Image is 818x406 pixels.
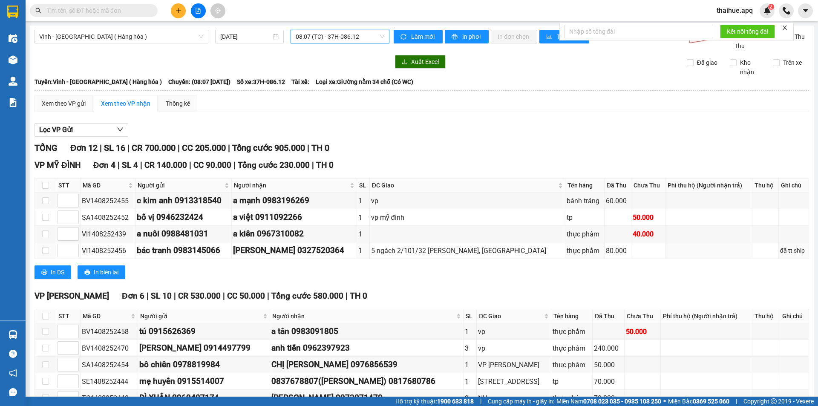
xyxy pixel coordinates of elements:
span: TH 0 [350,291,367,301]
span: CC 90.000 [193,160,231,170]
div: thực phẩm [567,245,603,256]
span: Đã giao [694,58,721,67]
span: 2 [769,4,772,10]
img: warehouse-icon [9,330,17,339]
div: Xem theo VP gửi [42,99,86,108]
td: SA1408252454 [81,357,138,373]
div: BV1408252470 [82,343,136,354]
div: a kiên 0967310082 [233,227,355,240]
div: TC1408252440 [82,393,136,403]
span: Người gửi [140,311,261,321]
span: | [127,143,130,153]
span: SL 16 [104,143,125,153]
th: Chưa Thu [625,309,660,323]
div: 70.000 [594,376,623,387]
div: tp [553,376,591,387]
span: thaihue.apq [710,5,760,16]
div: anh tiến 0962397923 [271,342,462,354]
span: download [402,59,408,66]
span: 08:07 (TC) - 37H-086.12 [296,30,384,43]
div: 1 [465,326,475,337]
div: bô chiên 0978819984 [139,358,268,371]
th: STT [56,179,81,193]
span: search [35,8,41,14]
span: CR 530.000 [178,291,221,301]
span: CC 205.000 [182,143,226,153]
span: plus [176,8,181,14]
div: tp [567,212,603,223]
span: VP MỸ ĐÌNH [35,160,81,170]
th: Ghi chú [780,309,809,323]
div: 2 [465,393,475,403]
div: SA1408252452 [82,212,134,223]
span: file-add [195,8,201,14]
span: Đơn 12 [70,143,98,153]
span: Tổng cước 905.000 [232,143,305,153]
div: vp [371,196,564,206]
span: Người nhận [234,181,348,190]
img: logo-vxr [7,6,18,18]
span: In phơi [462,32,482,41]
div: thực phẩm [553,393,591,403]
div: thực phẩm [567,229,603,239]
span: printer [84,269,90,276]
button: bar-chartThống kê [539,30,589,43]
img: phone-icon [783,7,790,14]
th: Chưa Thu [631,179,665,193]
span: Vinh - Hà Nội ( Hàng hóa ) [39,30,203,43]
div: 1 [465,376,475,387]
span: | [480,397,481,406]
div: 1 [358,245,368,256]
span: Làm mới [411,32,436,41]
span: ⚪️ [663,400,666,403]
td: VI1408252439 [81,226,135,242]
span: Xuất Excel [411,57,439,66]
span: CC 50.000 [227,291,265,301]
div: 70.000 [594,393,623,403]
span: bar-chart [546,34,553,40]
span: TH 0 [316,160,334,170]
span: CR 140.000 [144,160,187,170]
span: Tài xế: [291,77,309,86]
span: | [736,397,737,406]
div: a nuôi 0988481031 [137,227,230,240]
th: Ghi chú [779,179,809,193]
span: | [228,143,230,153]
div: vp [478,343,550,354]
input: 14/08/2025 [220,32,271,41]
th: Thu hộ [752,309,780,323]
b: Tuyến: Vinh - [GEOGRAPHIC_DATA] ( Hàng hóa ) [35,78,162,85]
button: syncLàm mới [394,30,443,43]
div: 50.000 [633,212,664,223]
strong: 0708 023 035 - 0935 103 250 [583,398,661,405]
div: 60.000 [606,196,630,206]
div: 1 [358,212,368,223]
span: | [189,160,191,170]
th: SL [357,179,370,193]
img: icon-new-feature [763,7,771,14]
button: printerIn DS [35,265,71,279]
div: 40.000 [633,229,664,239]
td: BV1408252470 [81,340,138,357]
span: ĐC Giao [479,311,542,321]
th: STT [56,309,81,323]
span: | [223,291,225,301]
button: Lọc VP Gửi [35,123,128,137]
div: bố vị 0946232424 [137,211,230,224]
span: Trên xe [780,58,805,67]
div: CHỊ [PERSON_NAME] 0976856539 [271,358,462,371]
button: caret-down [798,3,813,18]
span: Tổng cước 580.000 [271,291,343,301]
span: SL 10 [151,291,172,301]
span: Số xe: 37H-086.12 [237,77,285,86]
span: printer [41,269,47,276]
span: | [100,143,102,153]
span: Kết nối tổng đài [727,27,768,36]
span: close [782,25,788,31]
div: [PERSON_NAME] 0914497799 [139,342,268,354]
span: CR 700.000 [132,143,176,153]
span: sync [400,34,408,40]
div: SE1408252444 [82,376,136,387]
th: Phí thu hộ (Người nhận trả) [661,309,752,323]
span: Đơn 4 [93,160,116,170]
